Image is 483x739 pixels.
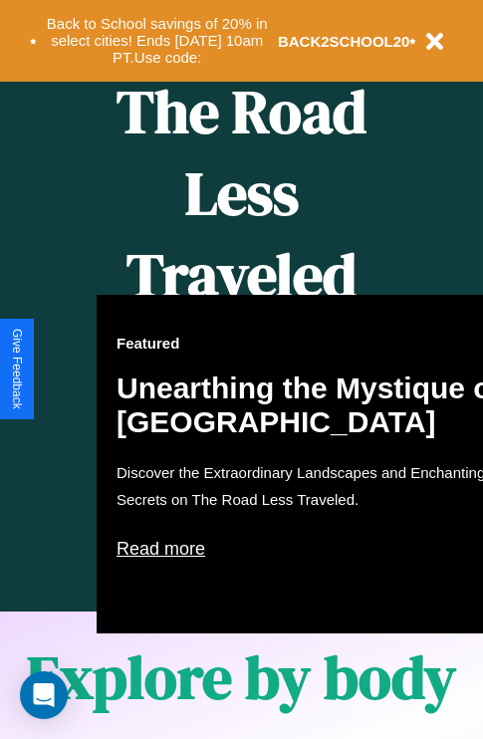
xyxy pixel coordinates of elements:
div: Open Intercom Messenger [20,671,68,719]
h1: Explore by body [27,636,456,718]
button: Back to School savings of 20% in select cities! Ends [DATE] 10am PT.Use code: [37,10,278,72]
div: Give Feedback [10,329,24,409]
h1: The Road Less Traveled [97,71,386,317]
b: BACK2SCHOOL20 [278,33,410,50]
